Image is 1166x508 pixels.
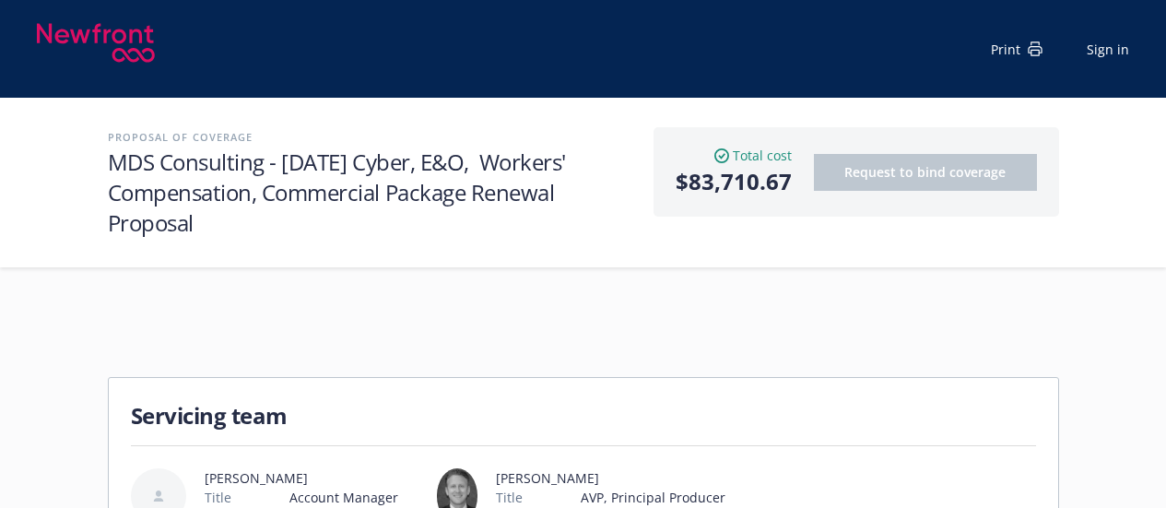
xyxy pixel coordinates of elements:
div: Print [991,40,1042,59]
h1: MDS Consulting - [DATE] Cyber, E&O, Workers' Compensation, Commercial Package Renewal Proposal [108,147,635,238]
span: [PERSON_NAME] [205,468,430,488]
h1: Servicing team [131,400,1036,431]
span: [PERSON_NAME] [496,468,735,488]
h2: Proposal of coverage [108,127,635,147]
span: Request to bind coverage [844,163,1006,181]
span: Title [205,488,231,507]
span: AVP, Principal Producer [581,488,735,507]
span: Title [496,488,523,507]
button: Request to bind coverage [814,154,1037,191]
span: $83,710.67 [676,165,792,198]
a: Sign in [1087,40,1129,59]
span: Total cost [733,146,792,165]
span: Account Manager [289,488,430,507]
